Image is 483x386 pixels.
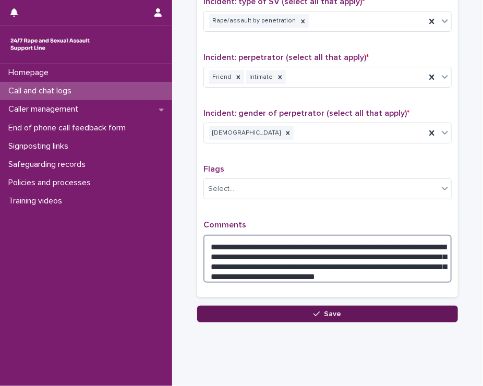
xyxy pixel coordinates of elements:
[4,160,94,170] p: Safeguarding records
[324,310,342,318] span: Save
[4,178,99,188] p: Policies and processes
[203,53,369,62] span: Incident: perpetrator (select all that apply)
[4,123,134,133] p: End of phone call feedback form
[4,68,57,78] p: Homepage
[4,86,80,96] p: Call and chat logs
[197,306,458,322] button: Save
[4,196,70,206] p: Training videos
[4,104,87,114] p: Caller management
[203,221,246,229] span: Comments
[8,34,92,55] img: rhQMoQhaT3yELyF149Cw
[4,141,77,151] p: Signposting links
[246,70,274,85] div: Intimate
[203,165,224,173] span: Flags
[209,126,282,140] div: [DEMOGRAPHIC_DATA]
[203,109,409,117] span: Incident: gender of perpetrator (select all that apply)
[209,70,233,85] div: Friend
[209,14,297,28] div: Rape/assault by penetration
[208,184,234,195] div: Select...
